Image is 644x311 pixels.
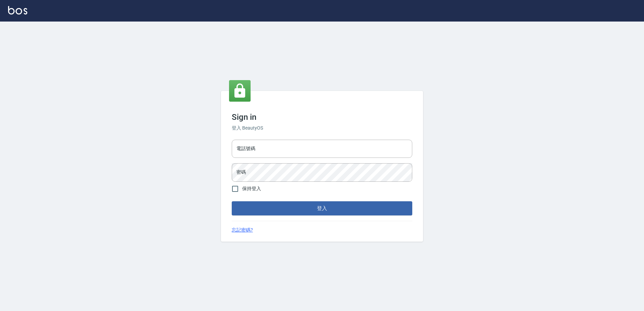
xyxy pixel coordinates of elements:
button: 登入 [232,201,412,215]
h3: Sign in [232,112,412,122]
h6: 登入 BeautyOS [232,125,412,132]
a: 忘記密碼? [232,227,253,234]
span: 保持登入 [242,185,261,192]
img: Logo [8,6,27,14]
